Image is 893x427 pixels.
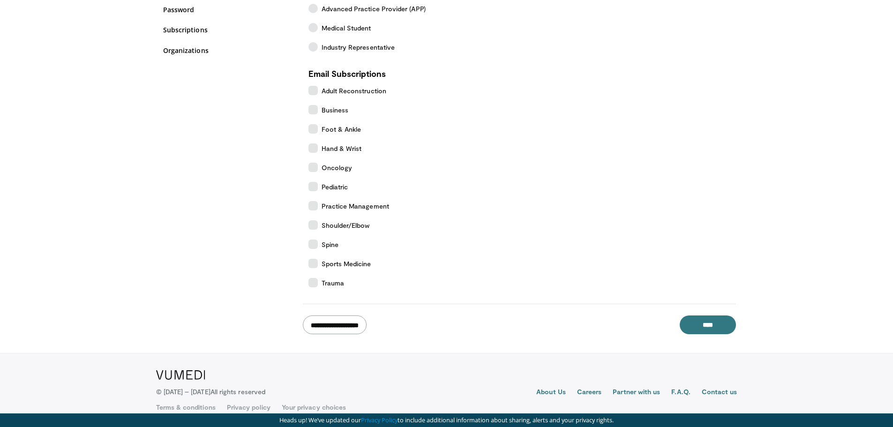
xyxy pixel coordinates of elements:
span: Business [322,105,349,115]
span: Practice Management [322,201,389,211]
a: About Us [536,387,566,398]
span: Foot & Ankle [322,124,361,134]
span: Trauma [322,278,344,288]
strong: Email Subscriptions [308,68,386,79]
a: Password [163,5,294,15]
span: Advanced Practice Provider (APP) [322,4,426,14]
p: © [DATE] – [DATE] [156,387,266,397]
span: Oncology [322,163,353,172]
a: Your privacy choices [282,403,346,412]
a: Partner with us [613,387,660,398]
a: Subscriptions [163,25,294,35]
span: Spine [322,240,338,249]
span: Adult Reconstruction [322,86,386,96]
span: Shoulder/Elbow [322,220,370,230]
a: Privacy Policy [361,416,398,424]
a: Contact us [702,387,737,398]
a: Organizations [163,45,294,55]
span: Industry Representative [322,42,395,52]
a: F.A.Q. [671,387,690,398]
span: All rights reserved [210,388,265,396]
a: Careers [577,387,602,398]
span: Sports Medicine [322,259,371,269]
img: VuMedi Logo [156,370,205,380]
a: Privacy policy [227,403,270,412]
span: Medical Student [322,23,371,33]
a: Terms & conditions [156,403,216,412]
span: Pediatric [322,182,348,192]
span: Hand & Wrist [322,143,362,153]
